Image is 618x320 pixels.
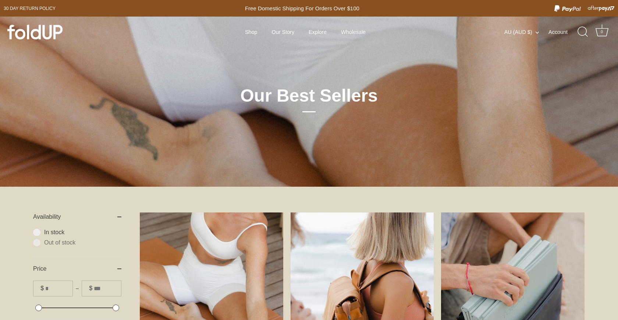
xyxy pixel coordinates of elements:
[44,229,121,236] span: In stock
[548,28,580,36] a: Account
[335,25,372,39] a: Wholesale
[7,25,63,39] img: foldUP
[45,281,72,296] input: From
[186,85,432,112] h1: Our Best Sellers
[7,25,114,39] a: foldUP
[33,205,121,229] summary: Availability
[40,285,44,292] span: $
[94,281,121,296] input: To
[575,24,591,40] a: Search
[302,25,333,39] a: Explore
[594,24,610,40] a: Cart
[89,285,92,292] span: $
[265,25,301,39] a: Our Story
[598,28,605,36] div: 0
[33,257,121,281] summary: Price
[227,25,384,39] div: Primary navigation
[4,4,56,13] a: 30 day Return policy
[239,25,264,39] a: Shop
[44,239,121,246] span: Out of stock
[504,29,547,35] button: AU (AUD $)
